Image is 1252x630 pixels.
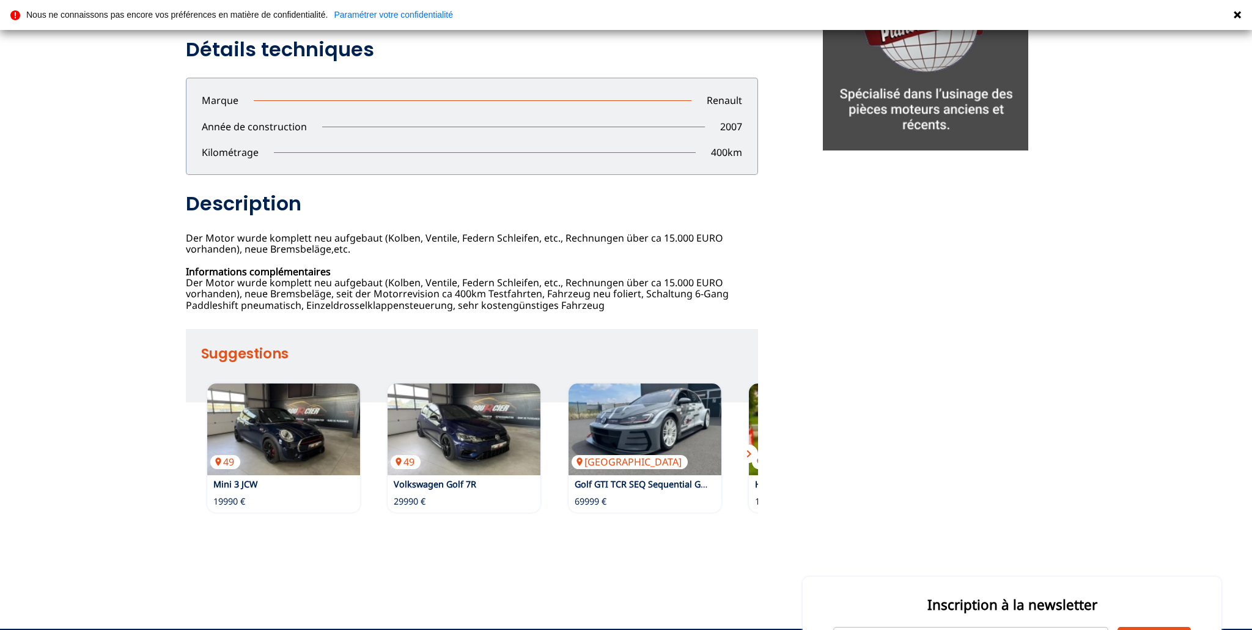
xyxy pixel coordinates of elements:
h2: Détails techniques [186,37,758,62]
p: Kilométrage [186,146,274,159]
a: Volkswagen Golf 7R49 [388,384,540,475]
p: Nous ne connaissons pas encore vos préférences en matière de confidentialité. [26,10,328,19]
p: 19990 € [213,495,245,508]
img: Volkswagen Golf 7R [388,384,540,475]
p: Marque [186,94,254,107]
p: 12900 € [755,495,787,508]
b: Informations complémentaires [186,265,331,278]
p: 2007 [705,120,757,133]
a: Mini 3 JCW [213,478,257,490]
img: Honda Integra Type R [749,384,902,475]
p: Renault [691,94,757,107]
p: 29990 € [394,495,425,508]
img: Golf GTI TCR SEQ Sequential Gearbox Engstler Volkswagen [569,384,721,475]
p: 69999 € [575,495,606,508]
a: Paramétrer votre confidentialité [334,10,453,19]
h2: Suggestions [201,341,758,366]
p: 400 km [696,146,757,159]
h2: Description [186,191,758,216]
a: Golf GTI TCR SEQ Sequential Gearbox Engstler Volkswagen [575,478,819,490]
p: 49 [210,455,240,469]
p: Année de construction [186,120,322,133]
a: Volkswagen Golf 7R [394,478,476,490]
a: Honda Integra Type R [755,478,846,490]
button: chevron_right [740,445,758,463]
p: Inscription à la newsletter [833,595,1191,614]
div: Der Motor wurde komplett neu aufgebaut (Kolben, Ventile, Federn Schleifen, etc., Rechnungen über ... [186,37,758,311]
span: chevron_right [742,447,756,461]
a: Golf GTI TCR SEQ Sequential Gearbox Engstler Volkswagen[GEOGRAPHIC_DATA] [569,384,721,475]
a: Mini 3 JCW49 [207,384,360,475]
p: [GEOGRAPHIC_DATA] [572,455,688,469]
a: Honda Integra Type R[GEOGRAPHIC_DATA] [749,384,902,475]
p: 49 [391,455,421,469]
img: Mini 3 JCW [207,384,360,475]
